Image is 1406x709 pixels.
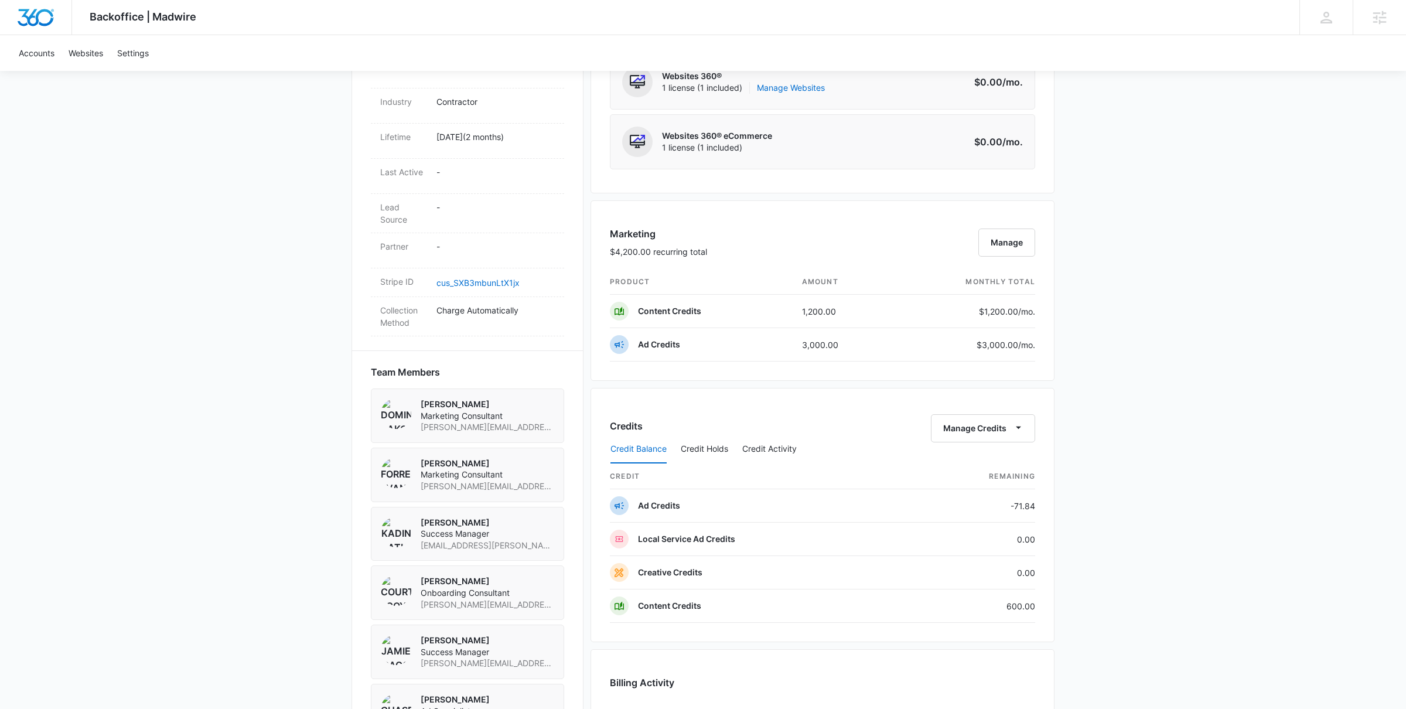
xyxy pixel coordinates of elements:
a: Websites [62,35,110,71]
span: Success Manager [421,528,554,540]
dt: Industry [380,96,427,108]
button: Manage [978,229,1035,257]
p: [PERSON_NAME] [421,517,554,529]
p: $0.00 [968,135,1023,149]
button: Credit Balance [610,435,667,463]
th: Remaining [911,464,1035,489]
span: [PERSON_NAME][EMAIL_ADDRESS][PERSON_NAME][DOMAIN_NAME] [421,657,554,669]
img: Forrest Van Eck [381,458,411,488]
td: -71.84 [911,489,1035,523]
div: Partner- [371,233,564,268]
span: [PERSON_NAME][EMAIL_ADDRESS][PERSON_NAME][DOMAIN_NAME] [421,421,554,433]
button: Credit Activity [742,435,797,463]
p: [PERSON_NAME] [421,398,554,410]
th: product [610,270,793,295]
div: Stripe IDcus_SXB3mbunLtX1jx [371,268,564,297]
th: monthly total [892,270,1035,295]
span: Team Members [371,365,440,379]
a: Manage Websites [757,82,825,94]
p: $3,000.00 [977,339,1035,351]
th: amount [793,270,893,295]
p: $1,200.00 [979,305,1035,318]
div: Lead Source- [371,194,564,233]
a: Accounts [12,35,62,71]
td: 0.00 [911,556,1035,589]
p: - [436,166,555,178]
dt: Last Active [380,166,427,178]
img: Courtney Coy [381,575,411,606]
span: 1 license (1 included) [662,82,825,94]
h3: Credits [610,419,643,433]
p: [PERSON_NAME] [421,458,554,469]
td: 0.00 [911,523,1035,556]
img: Dominic Dakovich [381,398,411,429]
img: Kadin Cathey [381,517,411,547]
td: 3,000.00 [793,328,893,362]
p: - [436,201,555,213]
dt: Partner [380,240,427,253]
span: /mo. [1018,340,1035,350]
span: Onboarding Consultant [421,587,554,599]
span: [PERSON_NAME][EMAIL_ADDRESS][PERSON_NAME][DOMAIN_NAME] [421,480,554,492]
p: [PERSON_NAME] [421,635,554,646]
a: Settings [110,35,156,71]
div: Last Active- [371,159,564,194]
p: Creative Credits [638,567,702,578]
button: Credit Holds [681,435,728,463]
span: /mo. [1018,306,1035,316]
span: [EMAIL_ADDRESS][PERSON_NAME][DOMAIN_NAME] [421,540,554,551]
a: cus_SXB3mbunLtX1jx [436,278,520,288]
p: Content Credits [638,600,701,612]
p: [DATE] ( 2 months ) [436,131,555,143]
h3: Billing Activity [610,676,1035,690]
p: Ad Credits [638,500,680,512]
span: Marketing Consultant [421,410,554,422]
p: Content Credits [638,305,701,317]
span: /mo. [1002,76,1023,88]
div: Lifetime[DATE](2 months) [371,124,564,159]
span: 1 license (1 included) [662,142,772,154]
span: /mo. [1002,136,1023,148]
p: Charge Automatically [436,304,555,316]
td: 600.00 [911,589,1035,623]
dt: Stripe ID [380,275,427,288]
p: - [436,240,555,253]
p: $0.00 [968,75,1023,89]
button: Manage Credits [931,414,1035,442]
span: Backoffice | Madwire [90,11,196,23]
span: Marketing Consultant [421,469,554,480]
p: [PERSON_NAME] [421,575,554,587]
p: Websites 360® eCommerce [662,130,772,142]
span: [PERSON_NAME][EMAIL_ADDRESS][PERSON_NAME][DOMAIN_NAME] [421,599,554,611]
p: [PERSON_NAME] [421,694,554,705]
span: Success Manager [421,646,554,658]
dt: Lead Source [380,201,427,226]
dt: Lifetime [380,131,427,143]
p: Local Service Ad Credits [638,533,735,545]
p: Websites 360® [662,70,825,82]
th: credit [610,464,911,489]
div: Collection MethodCharge Automatically [371,297,564,336]
p: $4,200.00 recurring total [610,246,707,258]
p: Contractor [436,96,555,108]
h3: Marketing [610,227,707,241]
dt: Collection Method [380,304,427,329]
div: IndustryContractor [371,88,564,124]
td: 1,200.00 [793,295,893,328]
img: Jamie Dagg [381,635,411,665]
p: Ad Credits [638,339,680,350]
